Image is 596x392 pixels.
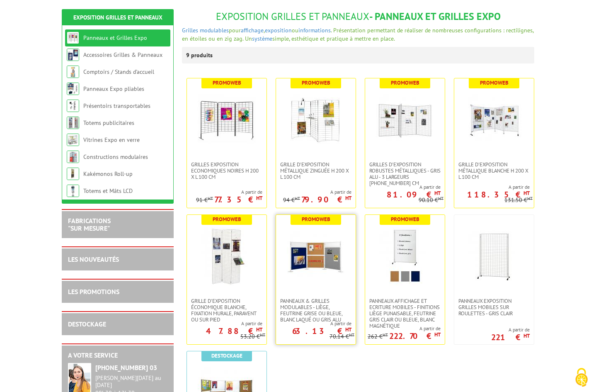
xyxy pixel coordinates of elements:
p: 90.10 € [419,197,443,203]
sup: HT [383,332,388,338]
b: Promoweb [480,79,509,86]
p: 262 € [368,334,388,340]
a: informations [298,27,331,34]
a: Panneaux & Grilles modulables - liège, feutrine grise ou bleue, blanc laqué ou gris alu [276,298,356,323]
span: Panneaux Exposition Grilles mobiles sur roulettes - gris clair [458,298,530,317]
sup: HT [260,332,265,338]
img: Panneaux & Grilles modulables - liège, feutrine grise ou bleue, blanc laqué ou gris alu [287,227,345,285]
sup: HT [295,195,300,201]
img: Totems et Mâts LCD [67,185,79,197]
p: 63.13 € [292,329,351,334]
span: A partir de [283,189,351,195]
button: Cookies (fenêtre modale) [567,364,596,392]
a: Grilles [182,27,198,34]
img: Constructions modulaires [67,151,79,163]
img: Grille d'exposition économique blanche, fixation murale, paravent ou sur pied [198,227,256,285]
sup: HT [523,190,530,197]
sup: HT [434,331,441,338]
img: Totems publicitaires [67,117,79,129]
a: Accessoires Grilles & Panneaux [83,51,162,58]
span: A partir de [196,189,262,195]
span: Panneaux & Grilles modulables - liège, feutrine grise ou bleue, blanc laqué ou gris alu [280,298,351,323]
strong: [PHONE_NUMBER] 03 [95,363,157,372]
img: Grille d'exposition métallique Zinguée H 200 x L 100 cm [287,91,345,149]
img: Panneaux Expo pliables [67,83,79,95]
img: Cookies (fenêtre modale) [571,367,592,388]
sup: HT [208,195,213,201]
sup: HT [256,195,262,202]
a: exposition [265,27,292,34]
span: A partir de [491,326,530,333]
img: Grille d'exposition métallique blanche H 200 x L 100 cm [465,91,523,149]
img: Grilles Exposition Economiques Noires H 200 x L 100 cm [198,91,256,149]
span: Panneaux Affichage et Ecriture Mobiles - finitions liège punaisable, feutrine gris clair ou bleue... [369,298,441,329]
b: Promoweb [391,216,419,223]
p: 221 € [491,335,530,340]
sup: HT [256,326,262,333]
a: Constructions modulaires [83,153,148,161]
a: système [252,35,272,42]
a: Totems et Mâts LCD [83,187,133,195]
span: Grille d'exposition métallique Zinguée H 200 x L 100 cm [280,161,351,180]
a: Vitrines Expo en verre [83,136,140,144]
img: Kakémonos Roll-up [67,168,79,180]
span: A partir de [187,320,262,327]
sup: HT [438,195,443,201]
a: Présentoirs transportables [83,102,150,110]
img: Panneaux et Grilles Expo [67,32,79,44]
sup: HT [434,190,441,197]
a: affichage [241,27,264,34]
p: 47.88 € [206,329,262,334]
a: Exposition Grilles et Panneaux [73,14,162,21]
a: DESTOCKAGE [68,320,106,328]
span: Grilles Exposition Economiques Noires H 200 x L 100 cm [191,161,262,180]
a: FABRICATIONS"Sur Mesure" [68,217,111,232]
p: 222.70 € [389,334,441,338]
span: A partir de [368,325,441,332]
p: 94 € [283,197,300,203]
a: Comptoirs / Stands d'accueil [83,68,154,75]
sup: HT [523,332,530,339]
a: Grilles Exposition Economiques Noires H 200 x L 100 cm [187,161,267,180]
h2: A votre service [68,352,167,359]
a: Kakémonos Roll-up [83,170,133,178]
p: 118.35 € [467,192,530,197]
img: Vitrines Expo en verre [67,134,79,146]
span: Grille d'exposition métallique blanche H 200 x L 100 cm [458,161,530,180]
img: Accessoires Grilles & Panneaux [67,49,79,61]
p: 79.90 € [301,197,351,202]
p: 9 produits [186,47,217,63]
p: 81.09 € [387,192,441,197]
sup: HT [345,195,351,202]
p: 70.14 € [329,334,354,340]
b: Promoweb [302,216,330,223]
span: Grilles d'exposition robustes métalliques - gris alu - 3 largeurs [PHONE_NUMBER] cm [369,161,441,186]
a: Totems publicitaires [83,119,134,127]
p: 91 € [196,197,213,203]
span: A partir de [454,184,530,190]
p: 131.50 € [504,197,533,203]
p: 53.20 € [240,334,265,340]
a: LES NOUVEAUTÉS [68,255,119,263]
img: Panneaux Affichage et Ecriture Mobiles - finitions liège punaisable, feutrine gris clair ou bleue... [376,227,434,285]
sup: HT [345,326,351,333]
a: modulables [200,27,229,34]
a: Panneaux Exposition Grilles mobiles sur roulettes - gris clair [454,298,534,317]
img: Présentoirs transportables [67,100,79,112]
img: Panneaux Exposition Grilles mobiles sur roulettes - gris clair [465,227,523,285]
a: LES PROMOTIONS [68,287,119,296]
a: Grilles d'exposition robustes métalliques - gris alu - 3 largeurs [PHONE_NUMBER] cm [365,161,445,186]
span: A partir de [276,320,351,327]
p: 77.35 € [214,197,262,202]
b: Promoweb [213,216,241,223]
a: Grille d'exposition métallique Zinguée H 200 x L 100 cm [276,161,356,180]
img: Comptoirs / Stands d'accueil [67,66,79,78]
span: Exposition Grilles et Panneaux [216,10,369,23]
span: pour , ou . Présentation permettant de réaliser de nombreuses configurations : rectilignes, en ét... [182,27,533,42]
a: Panneaux Expo pliables [83,85,144,93]
img: Grilles d'exposition robustes métalliques - gris alu - 3 largeurs 70-100-120 cm [376,91,434,149]
a: Panneaux et Grilles Expo [83,34,147,41]
b: Destockage [211,352,242,359]
sup: HT [527,195,533,201]
sup: HT [349,332,354,338]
